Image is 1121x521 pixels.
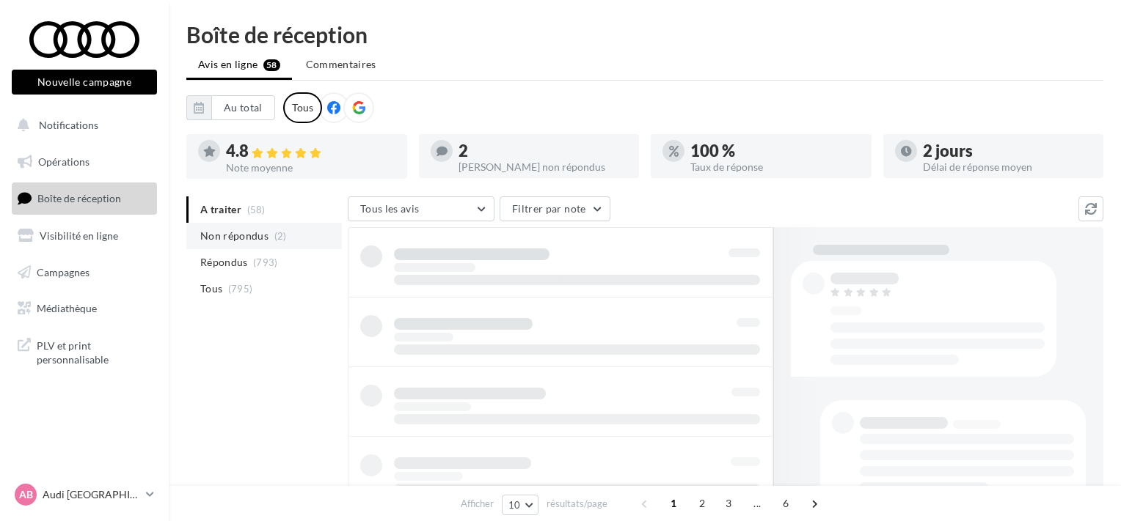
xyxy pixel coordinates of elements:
[717,492,740,515] span: 3
[200,229,269,243] span: Non répondus
[37,302,97,314] span: Médiathèque
[9,147,160,177] a: Opérations
[40,229,118,242] span: Visibilité en ligne
[43,487,140,502] p: Audi [GEOGRAPHIC_DATA]
[360,202,420,215] span: Tous les avis
[690,162,860,172] div: Taux de réponse
[923,143,1092,159] div: 2 jours
[274,230,287,242] span: (2)
[348,196,494,221] button: Tous les avis
[200,255,248,270] span: Répondus
[186,95,275,120] button: Au total
[9,182,160,214] a: Boîte de réception
[37,192,121,204] span: Boîte de réception
[19,487,33,502] span: AB
[9,293,160,324] a: Médiathèque
[9,257,160,288] a: Campagnes
[508,499,521,511] span: 10
[459,162,628,172] div: [PERSON_NAME] non répondus
[459,143,628,159] div: 2
[690,143,860,159] div: 100 %
[226,143,395,160] div: 4.8
[547,497,607,511] span: résultats/page
[228,283,253,295] span: (795)
[283,92,322,123] div: Tous
[12,70,157,95] button: Nouvelle campagne
[226,163,395,173] div: Note moyenne
[39,119,98,131] span: Notifications
[502,495,539,515] button: 10
[186,23,1103,45] div: Boîte de réception
[662,492,685,515] span: 1
[200,281,222,296] span: Tous
[253,256,278,268] span: (793)
[38,155,90,168] span: Opérations
[690,492,714,515] span: 2
[745,492,769,515] span: ...
[211,95,275,120] button: Au total
[774,492,797,515] span: 6
[9,110,154,141] button: Notifications
[500,196,610,221] button: Filtrer par note
[461,497,494,511] span: Afficher
[37,265,90,278] span: Campagnes
[923,162,1092,172] div: Délai de réponse moyen
[9,330,160,373] a: PLV et print personnalisable
[12,481,157,509] a: AB Audi [GEOGRAPHIC_DATA]
[9,221,160,251] a: Visibilité en ligne
[306,58,376,70] span: Commentaires
[37,336,151,367] span: PLV et print personnalisable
